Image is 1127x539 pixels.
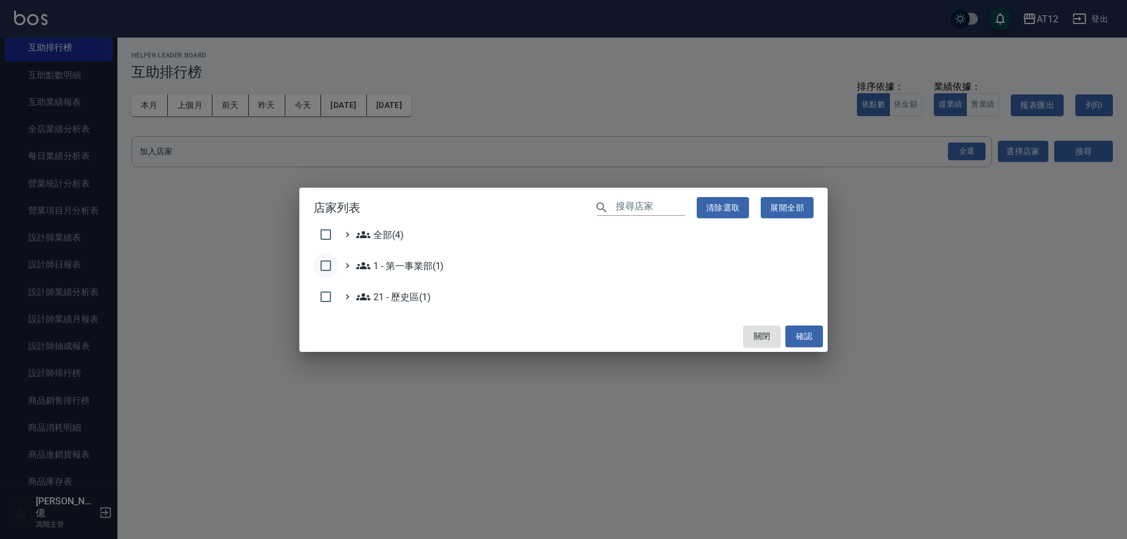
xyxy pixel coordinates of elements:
[356,259,444,273] span: 1 - 第一事業部(1)
[785,326,823,347] button: 確認
[356,290,430,304] span: 21 - 歷史區(1)
[356,228,404,242] span: 全部(4)
[697,197,750,219] button: 清除選取
[743,326,781,347] button: 關閉
[761,197,814,219] button: 展開全部
[616,199,685,216] input: 搜尋店家
[299,188,828,228] h2: 店家列表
